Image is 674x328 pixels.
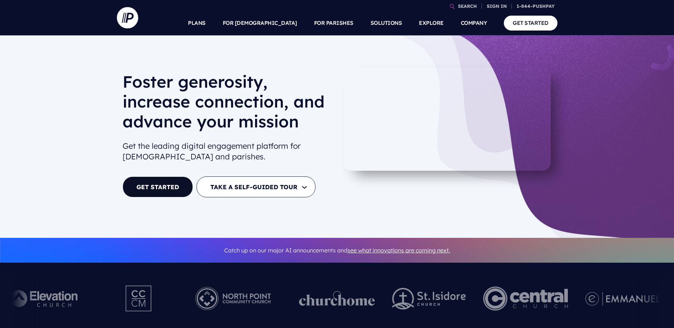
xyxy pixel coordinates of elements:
img: pp_logos_1 [299,291,375,306]
img: Pushpay_Logo__NorthPoint [184,279,282,318]
a: PLANS [188,11,206,35]
a: see what innovations are coming next. [347,247,450,254]
p: Catch up on our major AI announcements and [123,242,552,258]
img: pp_logos_2 [392,288,466,310]
h1: Foster generosity, increase connection, and advance your mission [123,72,331,137]
a: GET STARTED [123,176,193,197]
a: SOLUTIONS [371,11,402,35]
a: EXPLORE [419,11,444,35]
a: COMPANY [461,11,487,35]
a: FOR [DEMOGRAPHIC_DATA] [223,11,297,35]
button: TAKE A SELF-GUIDED TOUR [196,176,316,197]
a: FOR PARISHES [314,11,354,35]
img: Pushpay_Logo__CCM [111,279,167,318]
h2: Get the leading digital engagement platform for [DEMOGRAPHIC_DATA] and parishes. [123,138,331,165]
a: GET STARTED [504,16,557,30]
img: Central Church Henderson NV [483,279,568,318]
